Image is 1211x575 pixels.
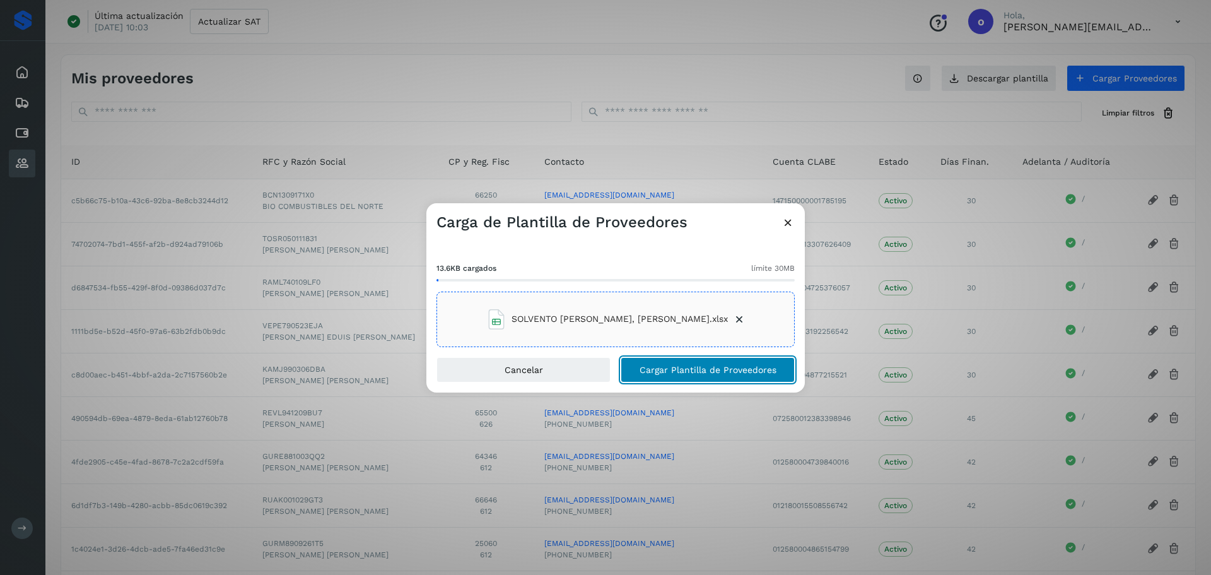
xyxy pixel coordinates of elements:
[436,357,611,382] button: Cancelar
[751,263,795,274] span: límite 30MB
[512,312,728,326] span: SOLVENTO [PERSON_NAME], [PERSON_NAME].xlsx
[640,365,776,374] span: Cargar Plantilla de Proveedores
[621,357,795,382] button: Cargar Plantilla de Proveedores
[505,365,543,374] span: Cancelar
[436,263,496,274] span: 13.6KB cargados
[436,213,687,232] h3: Carga de Plantilla de Proveedores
